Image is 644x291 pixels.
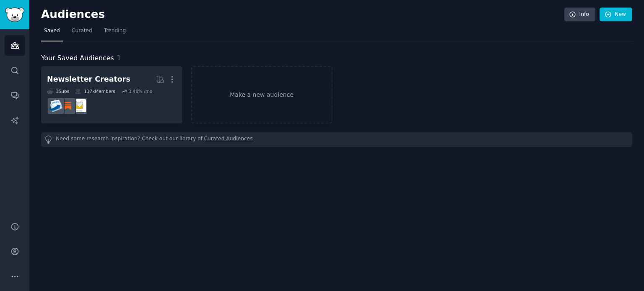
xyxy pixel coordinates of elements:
[41,66,182,124] a: Newsletter Creators3Subs137kMembers3.48% /moNewslettersSubstackEmailmarketing
[41,132,632,147] div: Need some research inspiration? Check out our library of
[41,53,114,64] span: Your Saved Audiences
[564,8,595,22] a: Info
[41,8,564,21] h2: Audiences
[41,24,63,41] a: Saved
[104,27,126,35] span: Trending
[61,99,74,112] img: Substack
[101,24,129,41] a: Trending
[73,99,86,112] img: Newsletters
[128,88,152,94] div: 3.48 % /mo
[117,54,121,62] span: 1
[75,88,115,94] div: 137k Members
[5,8,24,22] img: GummySearch logo
[49,99,62,112] img: Emailmarketing
[191,66,332,124] a: Make a new audience
[47,74,130,85] div: Newsletter Creators
[204,135,253,144] a: Curated Audiences
[72,27,92,35] span: Curated
[69,24,95,41] a: Curated
[47,88,69,94] div: 3 Sub s
[44,27,60,35] span: Saved
[600,8,632,22] a: New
